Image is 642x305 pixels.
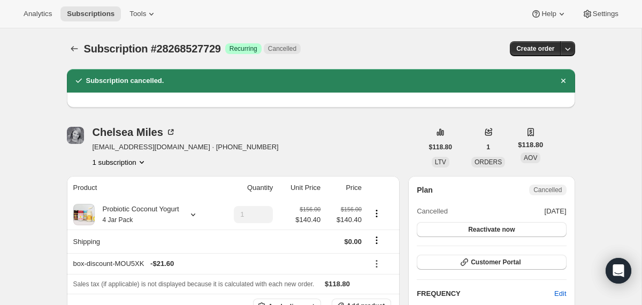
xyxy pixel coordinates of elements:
span: Help [541,10,556,18]
button: Analytics [17,6,58,21]
h2: FREQUENCY [417,288,554,299]
span: ORDERS [475,158,502,166]
button: Customer Portal [417,255,566,270]
span: Chelsea Miles [67,127,84,144]
th: Unit Price [276,176,324,200]
span: $118.80 [429,143,452,151]
small: $156.00 [341,206,362,212]
span: Tools [129,10,146,18]
div: Probiotic Coconut Yogurt [95,204,179,225]
span: 1 [486,143,490,151]
th: Product [67,176,217,200]
span: AOV [524,154,537,162]
span: Subscriptions [67,10,114,18]
span: $118.80 [325,280,350,288]
button: Subscriptions [60,6,121,21]
span: Cancelled [417,206,448,217]
th: Shipping [67,230,217,253]
button: $118.80 [423,140,458,155]
span: [EMAIL_ADDRESS][DOMAIN_NAME] · [PHONE_NUMBER] [93,142,279,152]
button: 1 [480,140,496,155]
span: $118.80 [518,140,543,150]
th: Price [324,176,365,200]
div: Chelsea Miles [93,127,176,138]
button: Tools [123,6,163,21]
button: Settings [576,6,625,21]
span: Edit [554,288,566,299]
span: Sales tax (if applicable) is not displayed because it is calculated with each new order. [73,280,315,288]
button: Product actions [368,208,385,219]
span: Create order [516,44,554,53]
button: Create order [510,41,561,56]
button: Edit [548,285,572,302]
span: Recurring [230,44,257,53]
button: Shipping actions [368,234,385,246]
span: $140.40 [327,215,362,225]
span: LTV [435,158,446,166]
span: Subscription #28268527729 [84,43,221,55]
div: box-discount-MOU5XK [73,258,362,269]
span: $0.00 [345,238,362,246]
h2: Subscription cancelled. [86,75,164,86]
button: Help [524,6,573,21]
span: Reactivate now [468,225,515,234]
button: Subscriptions [67,41,82,56]
span: [DATE] [545,206,567,217]
h2: Plan [417,185,433,195]
span: - $21.60 [150,258,174,269]
img: product img [73,204,95,225]
span: Cancelled [268,44,296,53]
span: Cancelled [533,186,562,194]
button: Reactivate now [417,222,566,237]
th: Quantity [217,176,277,200]
small: 4 Jar Pack [103,216,133,224]
span: Customer Portal [471,258,521,266]
span: Analytics [24,10,52,18]
button: Product actions [93,157,147,167]
span: Settings [593,10,618,18]
button: Dismiss notification [556,73,571,88]
span: $140.40 [295,215,320,225]
small: $156.00 [300,206,320,212]
div: Open Intercom Messenger [606,258,631,284]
